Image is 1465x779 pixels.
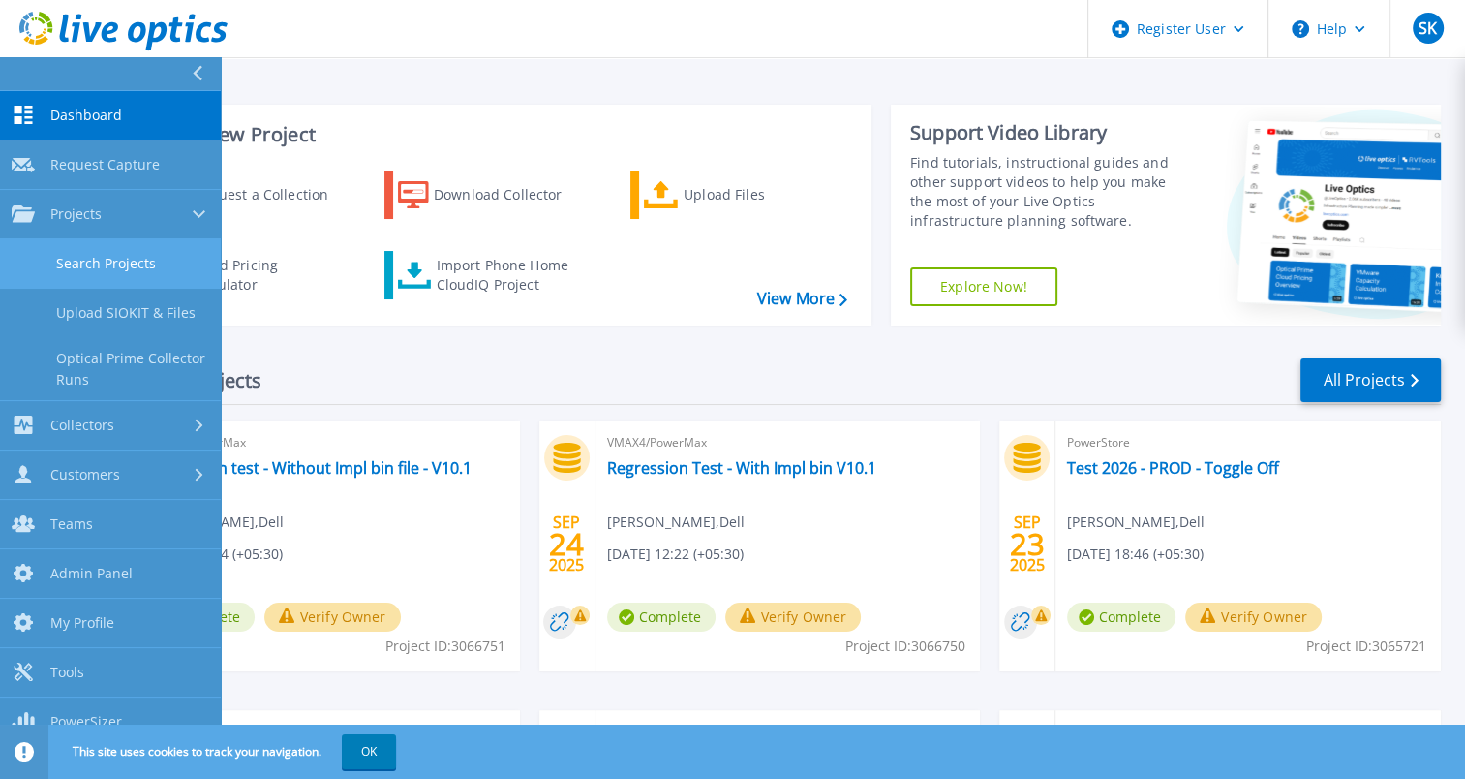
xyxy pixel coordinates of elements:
[1010,536,1045,552] span: 23
[193,175,348,214] div: Request a Collection
[549,536,584,552] span: 24
[548,509,585,579] div: SEP 2025
[910,267,1057,306] a: Explore Now!
[137,171,353,219] a: Request a Collection
[757,290,847,308] a: View More
[1419,20,1437,36] span: SK
[910,120,1186,145] div: Support Video Library
[436,256,587,295] div: Import Phone Home CloudIQ Project
[190,256,345,295] div: Cloud Pricing Calculator
[725,603,862,632] button: Verify Owner
[607,603,716,632] span: Complete
[607,512,745,533] span: [PERSON_NAME] , Dell
[1300,358,1441,402] a: All Projects
[50,565,133,582] span: Admin Panel
[50,614,114,632] span: My Profile
[50,466,120,483] span: Customers
[50,205,102,223] span: Projects
[50,713,122,731] span: PowerSizer
[264,603,401,632] button: Verify Owner
[137,124,846,145] h3: Start a New Project
[146,432,508,453] span: VMAX4/PowerMax
[50,515,93,533] span: Teams
[342,734,396,769] button: OK
[1009,509,1046,579] div: SEP 2025
[607,432,969,453] span: VMAX4/PowerMax
[385,636,505,657] span: Project ID: 3066751
[50,107,122,124] span: Dashboard
[1067,544,1204,565] span: [DATE] 18:46 (+05:30)
[910,153,1186,231] div: Find tutorials, instructional guides and other support videos to help you make the most of your L...
[1067,512,1205,533] span: [PERSON_NAME] , Dell
[146,458,472,478] a: Regression test - Without Impl bin file - V10.1
[1067,458,1279,478] a: Test 2026 - PROD - Toggle Off
[1067,603,1175,632] span: Complete
[607,544,744,565] span: [DATE] 12:22 (+05:30)
[1067,432,1429,453] span: PowerStore
[1185,603,1322,632] button: Verify Owner
[137,251,353,299] a: Cloud Pricing Calculator
[607,458,876,478] a: Regression Test - With Impl bin V10.1
[50,417,114,434] span: Collectors
[384,171,600,219] a: Download Collector
[607,722,969,743] span: PowerStore
[1306,636,1426,657] span: Project ID: 3065721
[146,722,508,743] span: PowerProtect DM
[684,175,839,214] div: Upload Files
[630,171,846,219] a: Upload Files
[1067,722,1429,743] span: PowerStore
[53,734,396,769] span: This site uses cookies to track your navigation.
[845,636,965,657] span: Project ID: 3066750
[50,664,84,681] span: Tools
[50,156,160,173] span: Request Capture
[434,175,589,214] div: Download Collector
